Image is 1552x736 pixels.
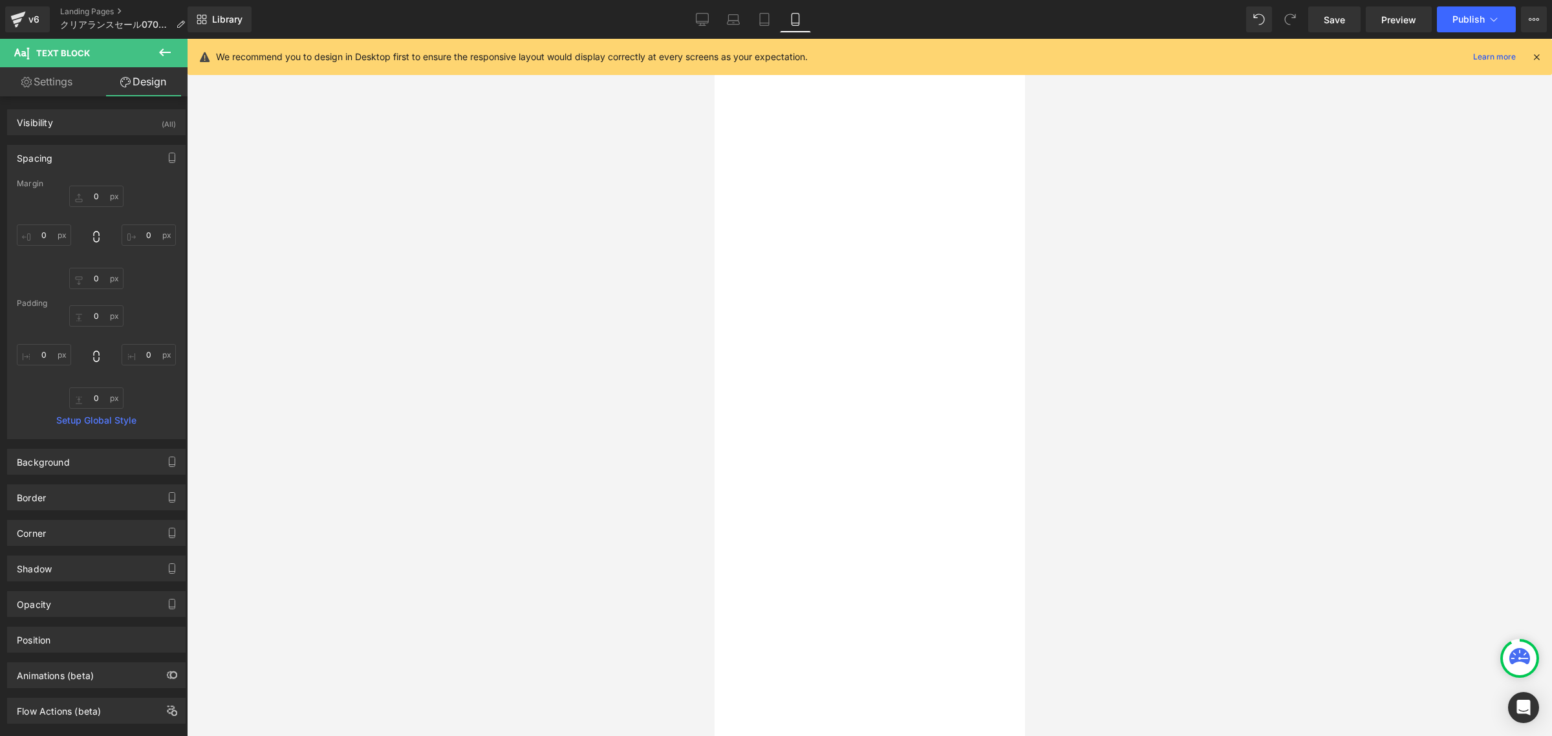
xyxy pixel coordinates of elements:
div: Corner [17,521,46,539]
div: Border [17,485,46,503]
a: Mobile [780,6,811,32]
input: 0 [17,224,71,246]
a: Learn more [1468,49,1521,65]
div: Opacity [17,592,51,610]
input: 0 [69,186,124,207]
a: Desktop [687,6,718,32]
div: (All) [162,110,176,131]
input: 0 [69,387,124,409]
a: v6 [5,6,50,32]
div: Animations (beta) [17,663,94,681]
span: Text Block [36,48,90,58]
span: Library [212,14,242,25]
input: 0 [122,224,176,246]
div: Padding [17,299,176,308]
button: More [1521,6,1547,32]
button: Publish [1437,6,1516,32]
a: Preview [1366,6,1432,32]
input: 0 [69,268,124,289]
div: Position [17,627,50,645]
div: Flow Actions (beta) [17,698,101,717]
div: Spacing [17,146,52,164]
span: Preview [1381,13,1416,27]
a: Landing Pages [60,6,195,17]
div: Shadow [17,556,52,574]
p: We recommend you to design in Desktop first to ensure the responsive layout would display correct... [216,50,808,64]
span: クリアランスセール070830 [60,19,171,30]
span: Publish [1452,14,1485,25]
input: 0 [17,344,71,365]
a: Setup Global Style [17,415,176,426]
input: 0 [69,305,124,327]
span: Save [1324,13,1345,27]
div: Background [17,449,70,468]
div: v6 [26,11,42,28]
a: Laptop [718,6,749,32]
a: Tablet [749,6,780,32]
div: Open Intercom Messenger [1508,692,1539,723]
div: Margin [17,179,176,188]
button: Undo [1246,6,1272,32]
div: Visibility [17,110,53,128]
a: Design [96,67,190,96]
button: Redo [1277,6,1303,32]
input: 0 [122,344,176,365]
a: New Library [188,6,252,32]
